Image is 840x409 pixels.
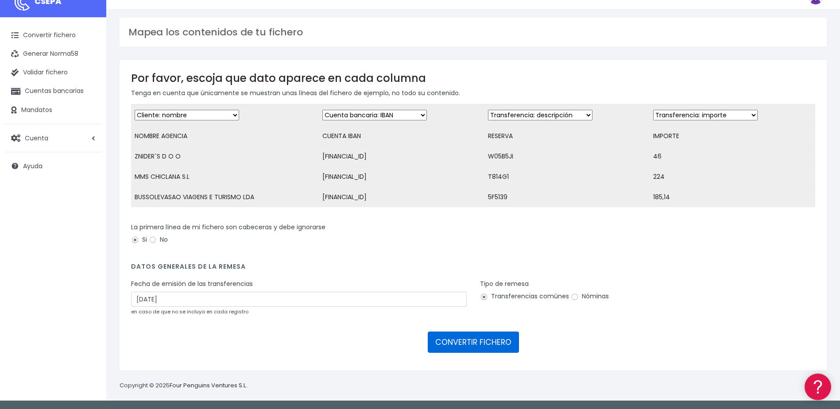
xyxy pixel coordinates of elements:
td: 46 [650,147,815,167]
td: NOMBRE AGENCIA [131,126,319,147]
label: La primera línea de mi fichero son cabeceras y debe ignorarse [131,223,325,232]
small: en caso de que no se incluya en cada registro [131,308,248,315]
td: [FINANCIAL_ID] [319,187,484,208]
td: MMS CHICLANA S.L [131,167,319,187]
a: Validar fichero [4,63,102,82]
p: Tenga en cuenta que únicamente se muestran unas líneas del fichero de ejemplo, no todo su contenido. [131,88,815,98]
a: Generar Norma58 [4,45,102,63]
td: 5F5139 [484,187,650,208]
a: Mandatos [4,101,102,120]
label: Fecha de emisión de las transferencias [131,279,253,289]
td: CUENTA IBAN [319,126,484,147]
a: Cuenta [4,129,102,147]
td: BUSSOLEVASAO VIAGENS E TURISMO LDA [131,187,319,208]
td: 185,14 [650,187,815,208]
a: Ayuda [4,157,102,175]
h3: Por favor, escoja que dato aparece en cada columna [131,72,815,85]
a: Convertir fichero [4,26,102,45]
td: 224 [650,167,815,187]
td: IMPORTE [650,126,815,147]
label: Si [131,235,147,244]
p: Copyright © 2025 . [120,381,248,390]
label: No [149,235,168,244]
td: RESERVA [484,126,650,147]
td: T814G1 [484,167,650,187]
span: Ayuda [23,162,43,170]
button: CONVERTIR FICHERO [428,332,519,353]
label: Transferencias comúnes [480,292,569,301]
h3: Mapea los contenidos de tu fichero [128,27,818,38]
td: ZNIDER`S D O O [131,147,319,167]
span: Cuenta [25,133,48,142]
a: Cuentas bancarias [4,82,102,100]
td: [FINANCIAL_ID] [319,147,484,167]
td: [FINANCIAL_ID] [319,167,484,187]
td: W05B5JI [484,147,650,167]
label: Nóminas [571,292,609,301]
label: Tipo de remesa [480,279,529,289]
a: Four Penguins Ventures S.L. [170,381,247,390]
h4: Datos generales de la remesa [131,263,815,275]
